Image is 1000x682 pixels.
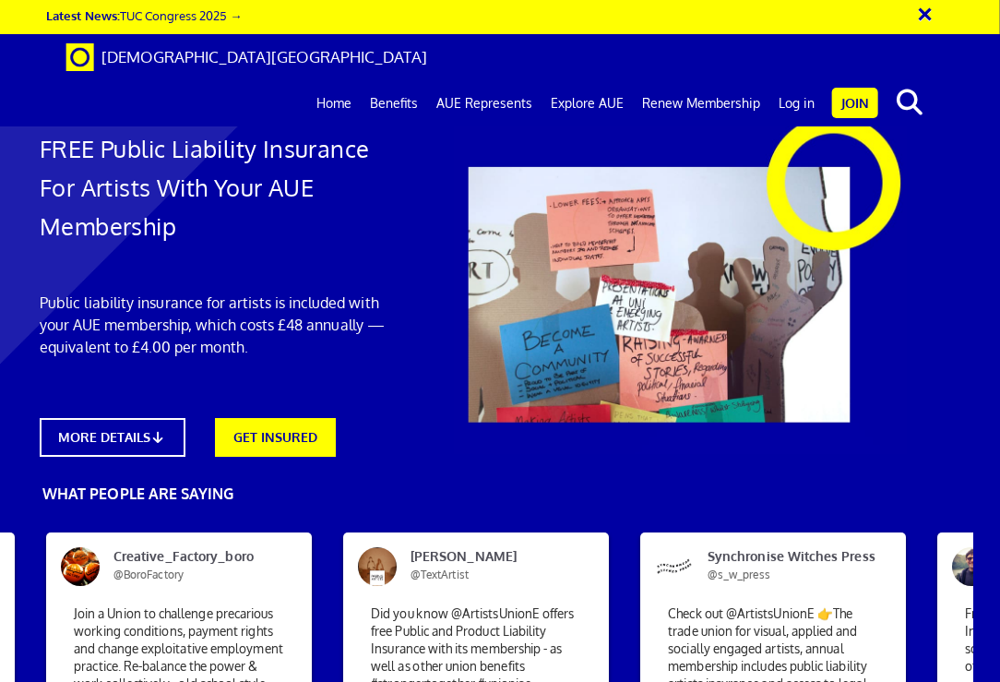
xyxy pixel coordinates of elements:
a: Home [307,80,361,126]
a: Benefits [361,80,427,126]
a: Renew Membership [633,80,769,126]
a: Explore AUE [542,80,633,126]
h1: FREE Public Liability Insurance For Artists With Your AUE Membership [40,129,385,245]
span: Creative_Factory_boro [100,547,277,584]
a: Latest News:TUC Congress 2025 → [47,7,243,23]
strong: Latest News: [47,7,121,23]
a: AUE Represents [427,80,542,126]
a: GET INSURED [215,418,336,457]
a: Brand [DEMOGRAPHIC_DATA][GEOGRAPHIC_DATA] [53,34,441,80]
span: @s_w_press [708,568,770,581]
a: Log in [769,80,824,126]
button: search [882,83,938,122]
span: [PERSON_NAME] [397,547,574,584]
a: MORE DETAILS [40,418,185,457]
a: Join [832,88,878,118]
span: @BoroFactory [113,568,184,581]
p: Public liability insurance for artists is included with your AUE membership, which costs £48 annu... [40,292,385,358]
span: [DEMOGRAPHIC_DATA][GEOGRAPHIC_DATA] [101,47,427,66]
span: Synchronise Witches Press [694,547,871,584]
span: @TextArtist [411,568,469,581]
